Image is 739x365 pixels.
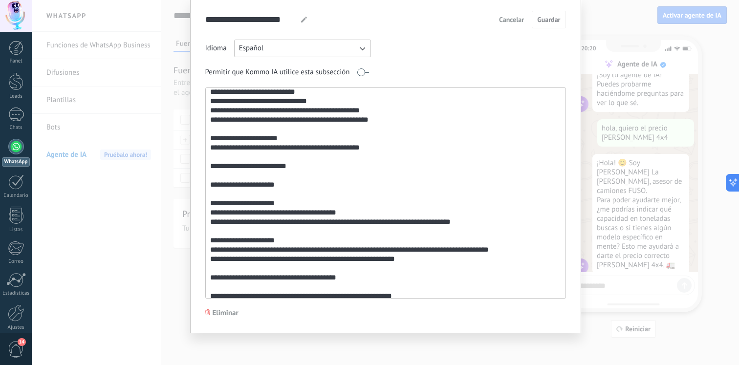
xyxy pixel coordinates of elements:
[205,67,350,77] span: Permitir que Kommo IA utilice esta subsección
[205,43,227,53] span: Idioma
[2,227,30,233] div: Listas
[234,40,371,57] button: Español
[2,324,30,331] div: Ajustes
[2,290,30,297] div: Estadísticas
[2,193,30,199] div: Calendario
[499,16,524,23] span: Cancelar
[18,338,26,346] span: 14
[239,43,264,53] span: Español
[2,58,30,64] div: Panel
[495,12,528,27] button: Cancelar
[2,93,30,100] div: Leads
[2,125,30,131] div: Chats
[2,258,30,265] div: Correo
[532,11,565,28] button: Guardar
[537,16,560,23] span: Guardar
[213,308,239,318] span: Eliminar
[2,157,30,167] div: WhatsApp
